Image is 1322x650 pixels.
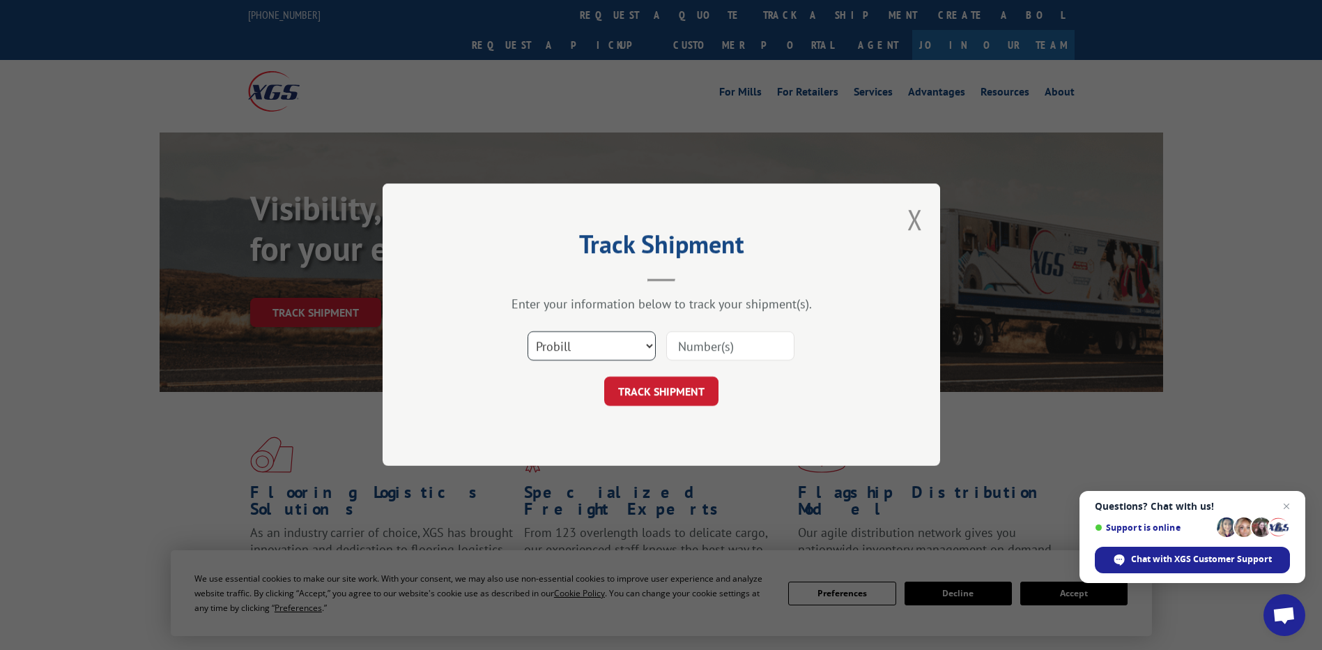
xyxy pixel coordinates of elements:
[1263,594,1305,636] a: Open chat
[666,332,794,361] input: Number(s)
[452,296,870,312] div: Enter your information below to track your shipment(s).
[1095,522,1212,533] span: Support is online
[1095,501,1290,512] span: Questions? Chat with us!
[907,201,923,238] button: Close modal
[1131,553,1272,566] span: Chat with XGS Customer Support
[1095,547,1290,573] span: Chat with XGS Customer Support
[452,234,870,261] h2: Track Shipment
[604,377,718,407] button: TRACK SHIPMENT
